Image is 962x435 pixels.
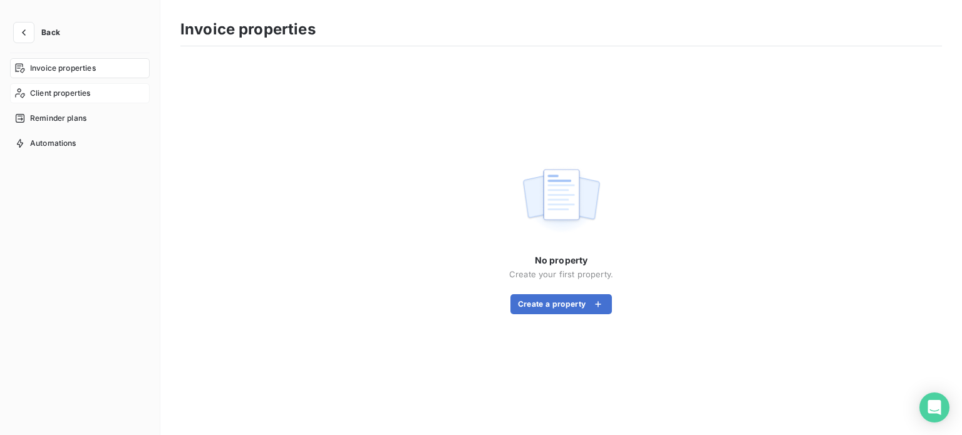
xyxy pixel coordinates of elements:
a: Automations [10,133,150,153]
span: No property [535,254,588,267]
h3: Invoice properties [180,18,316,41]
img: empty state [521,162,601,240]
span: Invoice properties [30,63,96,74]
span: Back [41,29,60,36]
span: Automations [30,138,76,149]
button: Create a property [510,294,612,314]
span: Reminder plans [30,113,86,124]
a: Reminder plans [10,108,150,128]
span: Client properties [30,88,91,99]
button: Back [10,23,70,43]
div: Open Intercom Messenger [919,392,949,422]
a: Client properties [10,83,150,103]
a: Invoice properties [10,58,150,78]
span: Create your first property. [509,269,613,279]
